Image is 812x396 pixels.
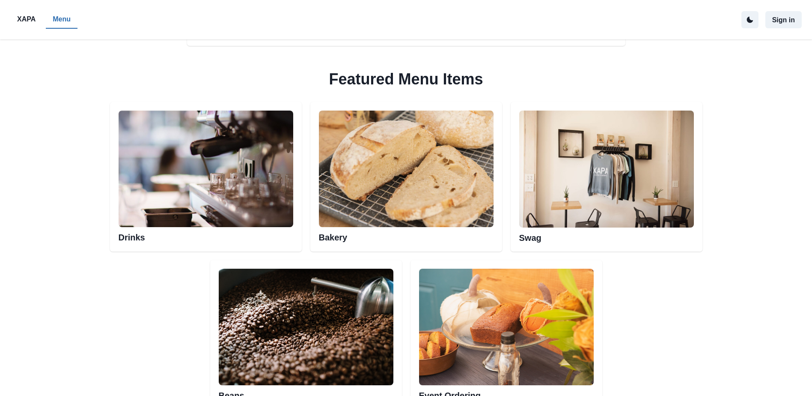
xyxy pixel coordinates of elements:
[741,11,758,28] button: active dark theme mode
[519,228,694,243] h2: Swag
[318,60,493,99] h2: Featured Menu Items
[511,102,702,252] div: Swag
[119,227,293,243] h2: Drinks
[765,11,802,28] button: Sign in
[310,102,502,252] div: Bakery
[53,14,71,24] p: Menu
[17,14,36,24] p: XAPA
[319,227,494,243] h2: Bakery
[119,111,293,227] img: Esspresso machine
[110,102,302,252] div: Esspresso machineDrinks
